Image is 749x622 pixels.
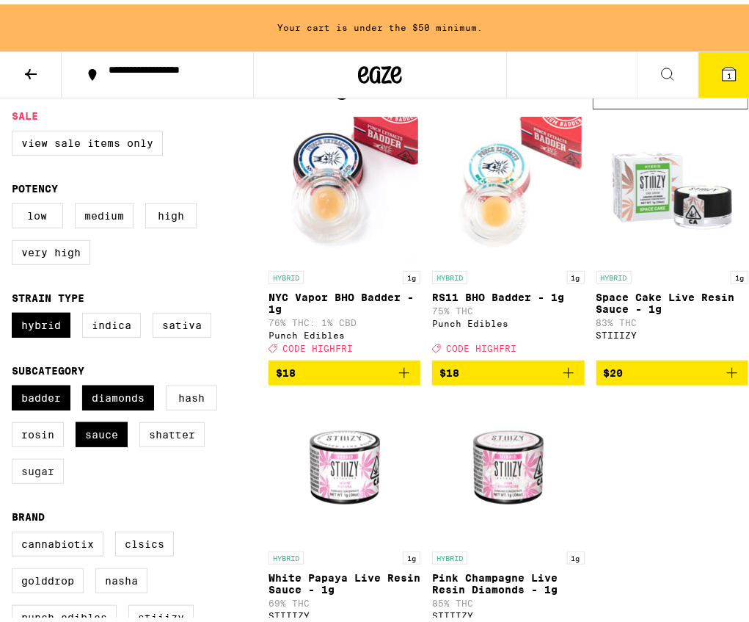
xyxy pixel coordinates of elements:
legend: Subcategory [12,361,84,372]
button: Add to bag [268,356,420,381]
legend: Strain Type [12,288,84,300]
label: Cannabiotix [12,527,103,552]
a: Open page for Space Cake Live Resin Sauce - 1g from STIIIZY [596,112,748,356]
label: Rosin [12,418,64,443]
span: $18 [276,363,296,375]
div: Punch Edibles [268,326,420,336]
p: 75% THC [432,302,584,311]
label: Sativa [153,308,211,333]
p: 1g [567,547,585,560]
button: Add to bag [432,356,584,381]
p: HYBRID [268,547,304,560]
p: Pink Champagne Live Resin Diamonds - 1g [432,568,584,591]
label: CLSICS [115,527,174,552]
span: $20 [604,363,624,375]
p: HYBRID [432,547,467,560]
p: White Papaya Live Resin Sauce - 1g [268,568,420,591]
label: Hybrid [12,308,70,333]
p: RS11 BHO Badder - 1g [432,287,584,299]
legend: Sale [12,106,38,117]
label: View Sale Items Only [12,126,163,151]
p: 1g [403,267,420,280]
a: Open page for RS11 BHO Badder - 1g from Punch Edibles [432,112,584,356]
label: Hash [166,381,217,406]
div: STIIIZY [596,326,748,336]
div: STIIIZY [432,607,584,616]
button: Add to bag [596,356,748,381]
label: Shatter [139,418,205,443]
label: Indica [82,308,141,333]
p: 1g [403,547,420,560]
a: Open page for NYC Vapor BHO Badder - 1g from Punch Edibles [268,112,420,356]
img: STIIIZY - Space Cake Live Resin Sauce - 1g [599,112,745,259]
label: GoldDrop [12,564,84,589]
label: Medium [75,199,134,224]
div: STIIIZY [268,607,420,616]
label: Badder [12,381,70,406]
p: 83% THC [596,314,748,323]
span: CODE HIGHFRI [282,339,353,349]
p: HYBRID [596,267,632,280]
img: Punch Edibles - RS11 BHO Badder - 1g [435,112,582,259]
p: 69% THC [268,594,420,604]
span: Hi. Need any help? [9,10,106,22]
span: $18 [439,363,459,375]
label: Very High [12,236,90,261]
img: STIIIZY - White Papaya Live Resin Sauce - 1g [271,393,418,540]
p: HYBRID [268,267,304,280]
label: Sauce [76,418,128,443]
span: CODE HIGHFRI [446,339,516,349]
p: 85% THC [432,594,584,604]
label: Sugar [12,455,64,480]
label: High [145,199,197,224]
label: Diamonds [82,381,154,406]
img: Punch Edibles - NYC Vapor BHO Badder - 1g [271,112,418,259]
p: 76% THC: 1% CBD [268,314,420,323]
p: NYC Vapor BHO Badder - 1g [268,287,420,311]
div: Punch Edibles [432,314,584,324]
label: NASHA [95,564,147,589]
legend: Brand [12,507,45,518]
p: 1g [731,267,748,280]
p: HYBRID [432,267,467,280]
label: Low [12,199,63,224]
p: Space Cake Live Resin Sauce - 1g [596,287,748,311]
p: 1g [567,267,585,280]
legend: Potency [12,178,58,190]
img: STIIIZY - Pink Champagne Live Resin Diamonds - 1g [435,393,582,540]
span: 1 [727,67,731,76]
